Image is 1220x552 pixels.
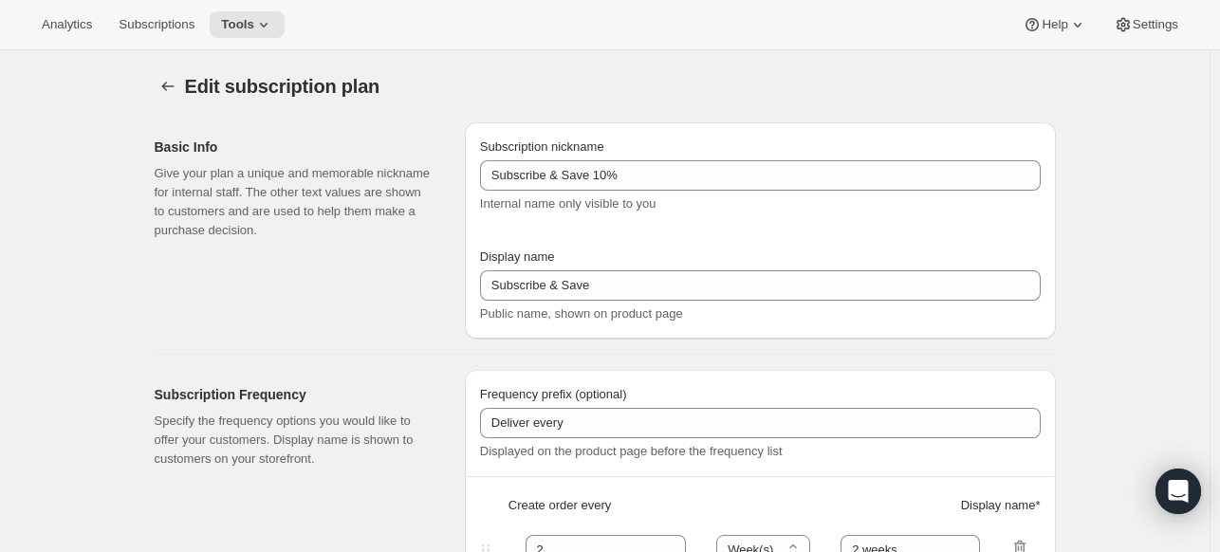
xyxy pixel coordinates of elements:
input: Deliver every [480,408,1041,438]
button: Settings [1102,11,1190,38]
p: Specify the frequency options you would like to offer your customers. Display name is shown to cu... [155,412,434,469]
button: Subscriptions [107,11,206,38]
span: Frequency prefix (optional) [480,387,627,401]
p: Give your plan a unique and memorable nickname for internal staff. The other text values are show... [155,164,434,240]
span: Internal name only visible to you [480,196,656,211]
button: Subscription plans [155,73,181,100]
span: Subscriptions [119,17,194,32]
h2: Basic Info [155,138,434,156]
input: Subscribe & Save [480,270,1041,301]
span: Help [1042,17,1067,32]
button: Analytics [30,11,103,38]
span: Subscription nickname [480,139,604,154]
span: Settings [1133,17,1178,32]
span: Public name, shown on product page [480,306,683,321]
h2: Subscription Frequency [155,385,434,404]
span: Edit subscription plan [185,76,380,97]
span: Analytics [42,17,92,32]
span: Display name [480,249,555,264]
div: Open Intercom Messenger [1155,469,1201,514]
span: Create order every [508,496,611,515]
button: Tools [210,11,285,38]
span: Displayed on the product page before the frequency list [480,444,783,458]
button: Help [1011,11,1098,38]
input: Subscribe & Save [480,160,1041,191]
span: Tools [221,17,254,32]
span: Display name * [961,496,1041,515]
